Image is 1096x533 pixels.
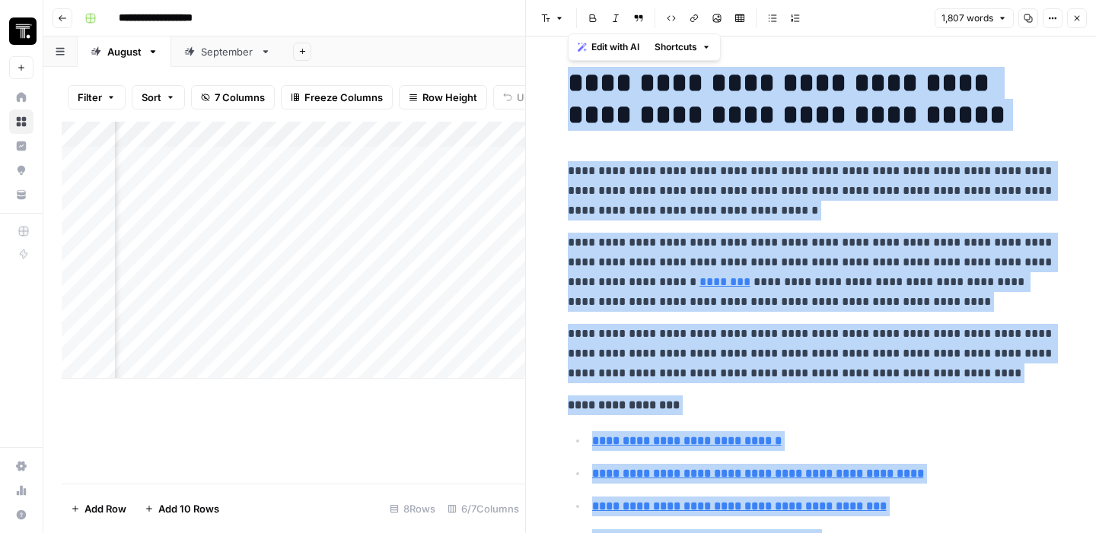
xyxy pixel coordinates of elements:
[135,497,228,521] button: Add 10 Rows
[493,85,553,109] button: Undo
[62,497,135,521] button: Add Row
[9,17,37,45] img: Thoughtspot Logo
[158,501,219,516] span: Add 10 Rows
[9,182,33,207] a: Your Data
[9,109,33,134] a: Browse
[384,497,441,521] div: 8 Rows
[517,90,543,105] span: Undo
[9,478,33,503] a: Usage
[171,36,284,67] a: September
[281,85,393,109] button: Freeze Columns
[441,497,525,521] div: 6/7 Columns
[78,36,171,67] a: August
[572,37,645,57] button: Edit with AI
[591,40,639,54] span: Edit with AI
[84,501,126,516] span: Add Row
[9,503,33,527] button: Help + Support
[935,8,1014,28] button: 1,807 words
[78,90,102,105] span: Filter
[132,85,185,109] button: Sort
[648,37,717,57] button: Shortcuts
[9,85,33,109] a: Home
[215,90,265,105] span: 7 Columns
[68,85,126,109] button: Filter
[107,44,142,59] div: August
[941,11,993,25] span: 1,807 words
[9,454,33,478] a: Settings
[142,90,161,105] span: Sort
[191,85,275,109] button: 7 Columns
[201,44,254,59] div: September
[422,90,477,105] span: Row Height
[9,12,33,50] button: Workspace: Thoughtspot
[9,134,33,158] a: Insights
[304,90,383,105] span: Freeze Columns
[655,40,697,54] span: Shortcuts
[9,158,33,182] a: Opportunities
[399,85,487,109] button: Row Height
